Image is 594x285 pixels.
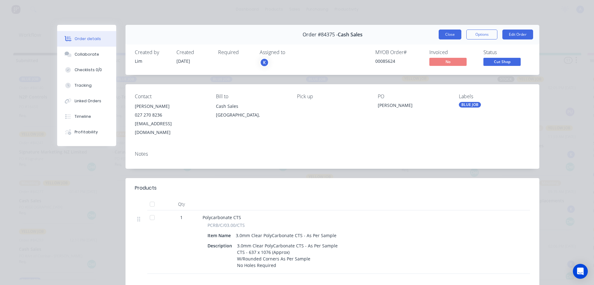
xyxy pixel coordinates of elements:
div: Assigned to [260,49,322,55]
span: Cash Sales [338,32,363,38]
div: Pick up [297,94,368,99]
div: [PERSON_NAME] [378,102,449,111]
button: Close [439,30,461,39]
button: K [260,58,269,67]
span: PCRB/C/03.00/CTS [208,222,245,228]
div: Cash Sales[GEOGRAPHIC_DATA], [216,102,287,122]
button: Timeline [57,109,116,124]
div: Description [208,241,235,250]
div: PO [378,94,449,99]
div: [PERSON_NAME] [135,102,206,111]
div: Lim [135,58,169,64]
div: Cash Sales [216,102,287,111]
div: Contact [135,94,206,99]
div: Notes [135,151,530,157]
button: Options [466,30,497,39]
span: [DATE] [176,58,190,64]
div: Created [176,49,211,55]
div: Products [135,184,157,192]
div: Timeline [75,114,91,119]
button: Order details [57,31,116,47]
button: Cut Shop [483,58,521,67]
button: Tracking [57,78,116,93]
span: Polycarbonate CTS [203,214,241,220]
div: Required [218,49,252,55]
button: Checklists 0/0 [57,62,116,78]
div: Invoiced [429,49,476,55]
button: Profitability [57,124,116,140]
div: 027 270 8236 [135,111,206,119]
div: MYOB Order # [375,49,422,55]
div: 3.0mm Clear PolyCarbonate CTS - As Per Sample CTS - 637 x 1076 (Approx) W/Rounded Corners As Per ... [235,241,340,270]
div: Item Name [208,231,233,240]
div: Open Intercom Messenger [573,264,588,279]
span: No [429,58,467,66]
button: Collaborate [57,47,116,62]
button: Linked Orders [57,93,116,109]
span: 1 [180,214,183,221]
div: 00085624 [375,58,422,64]
div: Status [483,49,530,55]
div: Profitability [75,129,98,135]
div: Collaborate [75,52,99,57]
div: 3.0mm Clear PolyCarbonate CTS - As Per Sample [233,231,339,240]
div: [EMAIL_ADDRESS][DOMAIN_NAME] [135,119,206,137]
div: Linked Orders [75,98,101,104]
div: Labels [459,94,530,99]
div: Order details [75,36,101,42]
div: Created by [135,49,169,55]
div: BLUE JOB [459,102,481,108]
div: [GEOGRAPHIC_DATA], [216,111,287,119]
div: Bill to [216,94,287,99]
button: Edit Order [502,30,533,39]
div: Qty [163,198,200,210]
div: [PERSON_NAME]027 270 8236[EMAIL_ADDRESS][DOMAIN_NAME] [135,102,206,137]
div: Checklists 0/0 [75,67,102,73]
span: Order #84375 - [303,32,338,38]
span: Cut Shop [483,58,521,66]
div: Tracking [75,83,92,88]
